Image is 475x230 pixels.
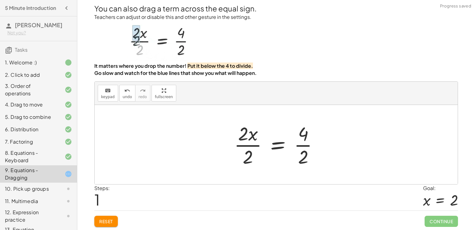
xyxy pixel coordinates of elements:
[5,149,55,164] div: 8. Equations - Keyboard
[65,71,72,79] i: Task finished and correct.
[65,212,72,220] i: Task not started.
[5,4,56,12] h4: 5 Minute Introduction
[65,126,72,133] i: Task finished and correct.
[99,219,113,224] span: Reset
[5,71,55,79] div: 2. Click to add
[65,101,72,108] i: Task finished and correct.
[65,86,72,93] i: Task finished and correct.
[440,3,471,9] span: Progress saved
[94,63,186,69] strong: It matters where you drop the number!
[5,113,55,121] div: 5. Drag to combine
[15,46,28,53] span: Tasks
[124,87,130,94] i: undo
[94,185,110,191] label: Steps:
[101,95,115,99] span: keypad
[5,197,55,205] div: 11. Multimedia
[5,138,55,145] div: 7. Factoring
[155,95,173,99] span: fullscreen
[65,197,72,205] i: Task not started.
[94,3,458,14] h2: You can also drag a term across the equal sign.
[94,190,100,209] span: 1
[119,85,135,102] button: undoundo
[65,170,72,178] i: Task started.
[123,95,132,99] span: undo
[7,30,72,36] div: Not you?
[5,209,55,223] div: 12. Expression practice
[5,82,55,97] div: 3. Order of operations
[15,21,62,28] span: [PERSON_NAME]
[124,21,195,61] img: f04a247ee762580a19906ee7ff734d5e81d48765f791dad02b27e08effb4d988.webp
[5,126,55,133] div: 6. Distribution
[5,185,55,193] div: 10. Pick up groups
[5,167,55,181] div: 9. Equations - Dragging
[105,87,111,94] i: keyboard
[423,184,458,192] div: Goal:
[98,85,118,102] button: keyboardkeypad
[94,14,458,21] p: Teachers can adjust or disable this and other gesture in the settings.
[94,70,257,76] strong: Go slow and watch for the blue lines that show you what will happen.
[152,85,176,102] button: fullscreen
[5,101,55,108] div: 4. Drag to move
[5,59,55,66] div: 1. Welcome :)
[65,153,72,160] i: Task finished and correct.
[94,216,118,227] button: Reset
[139,95,147,99] span: redo
[65,185,72,193] i: Task not started.
[135,85,150,102] button: redoredo
[65,113,72,121] i: Task finished and correct.
[65,138,72,145] i: Task finished and correct.
[187,63,253,69] strong: Put it below the 4 to divide.
[65,59,72,66] i: Task finished.
[140,87,146,94] i: redo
